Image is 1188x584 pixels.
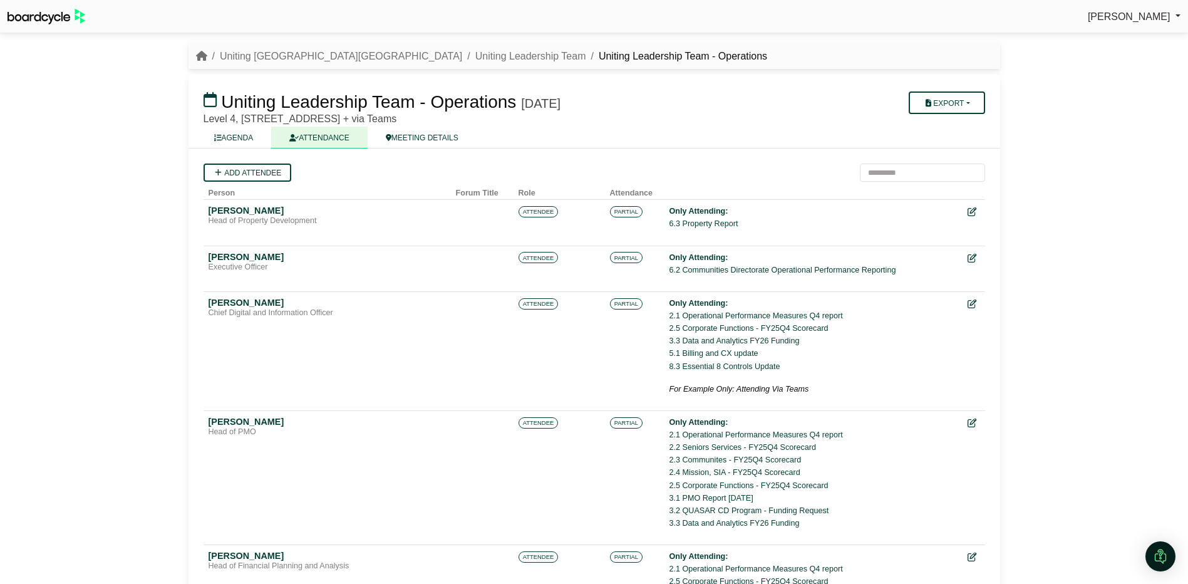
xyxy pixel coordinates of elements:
th: Person [204,182,451,200]
img: BoardcycleBlackGreen-aaafeed430059cb809a45853b8cf6d952af9d84e6e89e1f1685b34bfd5cb7d64.svg [8,9,85,24]
button: Export [909,91,984,114]
a: Add attendee [204,164,292,182]
li: 3.3 Data and Analytics FY26 Funding [669,517,958,529]
a: Uniting [GEOGRAPHIC_DATA][GEOGRAPHIC_DATA] [220,51,462,61]
span: PARTIAL [610,417,643,429]
div: Head of Financial Planning and Analysis [209,561,446,571]
th: Forum Title [451,182,514,200]
span: PARTIAL [610,252,643,263]
div: [DATE] [521,96,560,111]
li: Uniting Leadership Team - Operations [586,48,767,65]
li: 2.5 Corporate Functions - FY25Q4 Scorecard [669,479,958,492]
span: ATTENDEE [519,206,559,217]
li: 8.3 Essential 8 Controls Update [669,360,958,373]
div: Only Attending: [669,251,958,264]
span: Level 4, [STREET_ADDRESS] + via Teams [204,113,397,124]
li: 2.5 Corporate Functions - FY25Q4 Scorecard [669,322,958,335]
a: ATTENDANCE [271,127,367,149]
div: Open Intercom Messenger [1145,541,1175,571]
span: ATTENDEE [519,298,559,310]
li: 6.2 Communities Directorate Operational Performance Reporting [669,264,958,276]
span: ATTENDEE [519,417,559,429]
a: MEETING DETAILS [368,127,477,149]
li: 2.1 Operational Performance Measures Q4 report [669,310,958,322]
li: 2.3 Communites - FY25Q4 Scorecard [669,454,958,466]
div: Edit [968,297,980,311]
div: Only Attending: [669,205,958,217]
div: Edit [968,550,980,565]
div: Chief Digital and Information Officer [209,308,446,318]
th: Attendance [605,182,664,200]
div: Edit [968,416,980,430]
li: 3.3 Data and Analytics FY26 Funding [669,335,958,347]
span: PARTIAL [610,206,643,217]
th: Role [514,182,605,200]
a: AGENDA [196,127,272,149]
div: Only Attending: [669,550,958,563]
p: For Example Only: Attending Via Teams [669,383,958,395]
div: [PERSON_NAME] [209,550,446,561]
div: [PERSON_NAME] [209,416,446,427]
div: Head of PMO [209,427,446,437]
li: 5.1 Billing and CX update [669,347,958,360]
div: [PERSON_NAME] [209,297,446,308]
span: Uniting Leadership Team - Operations [221,92,516,112]
li: 3.1 PMO Report [DATE] [669,492,958,504]
span: ATTENDEE [519,252,559,263]
div: [PERSON_NAME] [209,205,446,216]
span: PARTIAL [610,298,643,310]
a: Uniting Leadership Team [475,51,586,61]
li: 3.2 QUASAR CD Program - Funding Request [669,504,958,517]
div: Edit [968,205,980,219]
span: PARTIAL [610,551,643,563]
li: 2.2 Seniors Services - FY25Q4 Scorecard [669,441,958,454]
nav: breadcrumb [196,48,768,65]
li: 6.3 Property Report [669,217,958,230]
li: 2.1 Operational Performance Measures Q4 report [669,429,958,441]
a: [PERSON_NAME] [1088,9,1180,25]
div: Only Attending: [669,297,958,310]
div: Only Attending: [669,416,958,429]
div: Executive Officer [209,263,446,273]
li: 2.1 Operational Performance Measures Q4 report [669,563,958,575]
div: Edit [968,251,980,266]
span: ATTENDEE [519,551,559,563]
div: Head of Property Development [209,216,446,226]
span: [PERSON_NAME] [1088,11,1170,22]
div: [PERSON_NAME] [209,251,446,263]
li: 2.4 Mission, SIA - FY25Q4 Scorecard [669,466,958,479]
